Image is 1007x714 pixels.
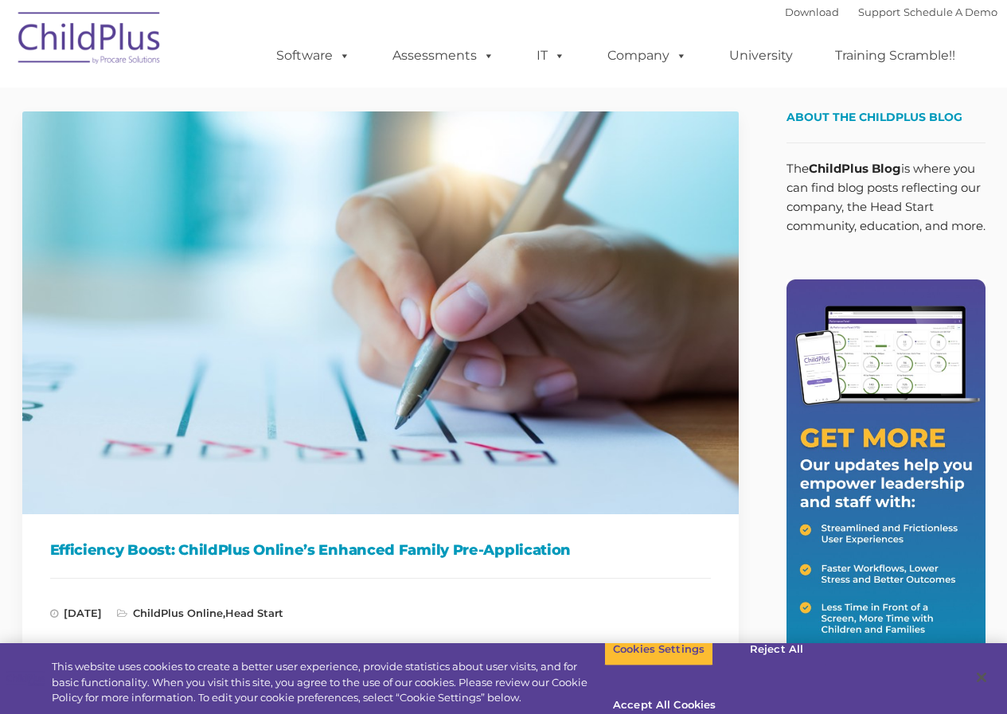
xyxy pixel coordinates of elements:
[591,40,703,72] a: Company
[786,159,986,236] p: The is where you can find blog posts reflecting our company, the Head Start community, education,...
[964,660,999,695] button: Close
[904,6,997,18] a: Schedule A Demo
[225,607,283,619] a: Head Start
[727,633,826,666] button: Reject All
[10,1,170,80] img: ChildPlus by Procare Solutions
[133,607,223,619] a: ChildPlus Online
[858,6,900,18] a: Support
[786,279,986,689] img: Get More - Our updates help you empower leadership and staff.
[117,607,283,619] span: ,
[809,161,901,176] strong: ChildPlus Blog
[819,40,971,72] a: Training Scramble!!
[22,111,739,514] img: Efficiency Boost: ChildPlus Online's Enhanced Family Pre-Application Process - Streamlining Appli...
[785,6,997,18] font: |
[785,6,839,18] a: Download
[50,538,711,562] h1: Efficiency Boost: ChildPlus Online’s Enhanced Family Pre-Application
[786,110,962,124] span: About the ChildPlus Blog
[713,40,809,72] a: University
[52,659,604,706] div: This website uses cookies to create a better user experience, provide statistics about user visit...
[521,40,581,72] a: IT
[260,40,366,72] a: Software
[604,633,713,666] button: Cookies Settings
[50,607,102,619] span: [DATE]
[377,40,510,72] a: Assessments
